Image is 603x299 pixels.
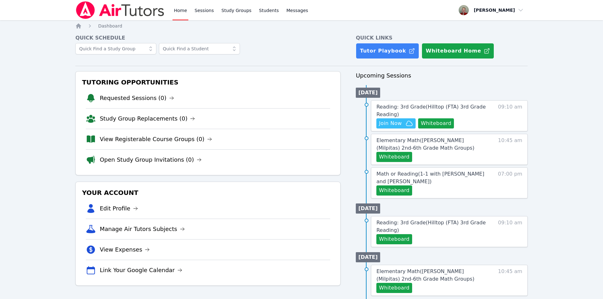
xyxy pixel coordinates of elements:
button: Whiteboard Home [422,43,494,59]
button: Whiteboard [418,118,454,128]
span: Reading: 3rd Grade ( Hilltop (FTA) 3rd Grade Reading ) [376,220,486,233]
a: Reading: 3rd Grade(Hilltop (FTA) 3rd Grade Reading) [376,219,486,234]
span: 09:10 am [498,219,522,244]
a: Edit Profile [100,204,138,213]
a: Elementary Math([PERSON_NAME] (Milpitas) 2nd-6th Grade Math Groups) [376,268,486,283]
h3: Upcoming Sessions [356,71,528,80]
a: Elementary Math([PERSON_NAME] (Milpitas) 2nd-6th Grade Math Groups) [376,137,486,152]
li: [DATE] [356,252,380,262]
a: Link Your Google Calendar [100,266,182,275]
button: Whiteboard [376,152,412,162]
span: 09:10 am [498,103,522,128]
h3: Tutoring Opportunities [81,77,335,88]
span: Math or Reading ( 1-1 with [PERSON_NAME] and [PERSON_NAME] ) [376,171,484,184]
a: Requested Sessions (0) [100,94,174,103]
span: Messages [286,7,308,14]
a: Math or Reading(1-1 with [PERSON_NAME] and [PERSON_NAME]) [376,170,486,185]
button: Whiteboard [376,234,412,244]
button: Whiteboard [376,283,412,293]
span: Dashboard [98,23,122,28]
span: 10:45 am [498,268,522,293]
span: Join Now [379,120,402,127]
li: [DATE] [356,203,380,214]
a: Tutor Playbook [356,43,419,59]
nav: Breadcrumb [75,23,528,29]
li: [DATE] [356,88,380,98]
img: Air Tutors [75,1,165,19]
button: Join Now [376,118,416,128]
span: 10:45 am [498,137,522,162]
a: Study Group Replacements (0) [100,114,195,123]
span: Reading: 3rd Grade ( Hilltop (FTA) 3rd Grade Reading ) [376,104,486,117]
a: Open Study Group Invitations (0) [100,155,202,164]
span: Elementary Math ( [PERSON_NAME] (Milpitas) 2nd-6th Grade Math Groups ) [376,268,474,282]
a: View Expenses [100,245,150,254]
input: Quick Find a Student [159,43,240,54]
button: Whiteboard [376,185,412,196]
span: Elementary Math ( [PERSON_NAME] (Milpitas) 2nd-6th Grade Math Groups ) [376,137,474,151]
a: View Registerable Course Groups (0) [100,135,212,144]
h3: Your Account [81,187,335,198]
h4: Quick Links [356,34,528,42]
span: 07:00 pm [498,170,522,196]
a: Dashboard [98,23,122,29]
input: Quick Find a Study Group [75,43,156,54]
a: Reading: 3rd Grade(Hilltop (FTA) 3rd Grade Reading) [376,103,486,118]
a: Manage Air Tutors Subjects [100,225,185,234]
h4: Quick Schedule [75,34,341,42]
